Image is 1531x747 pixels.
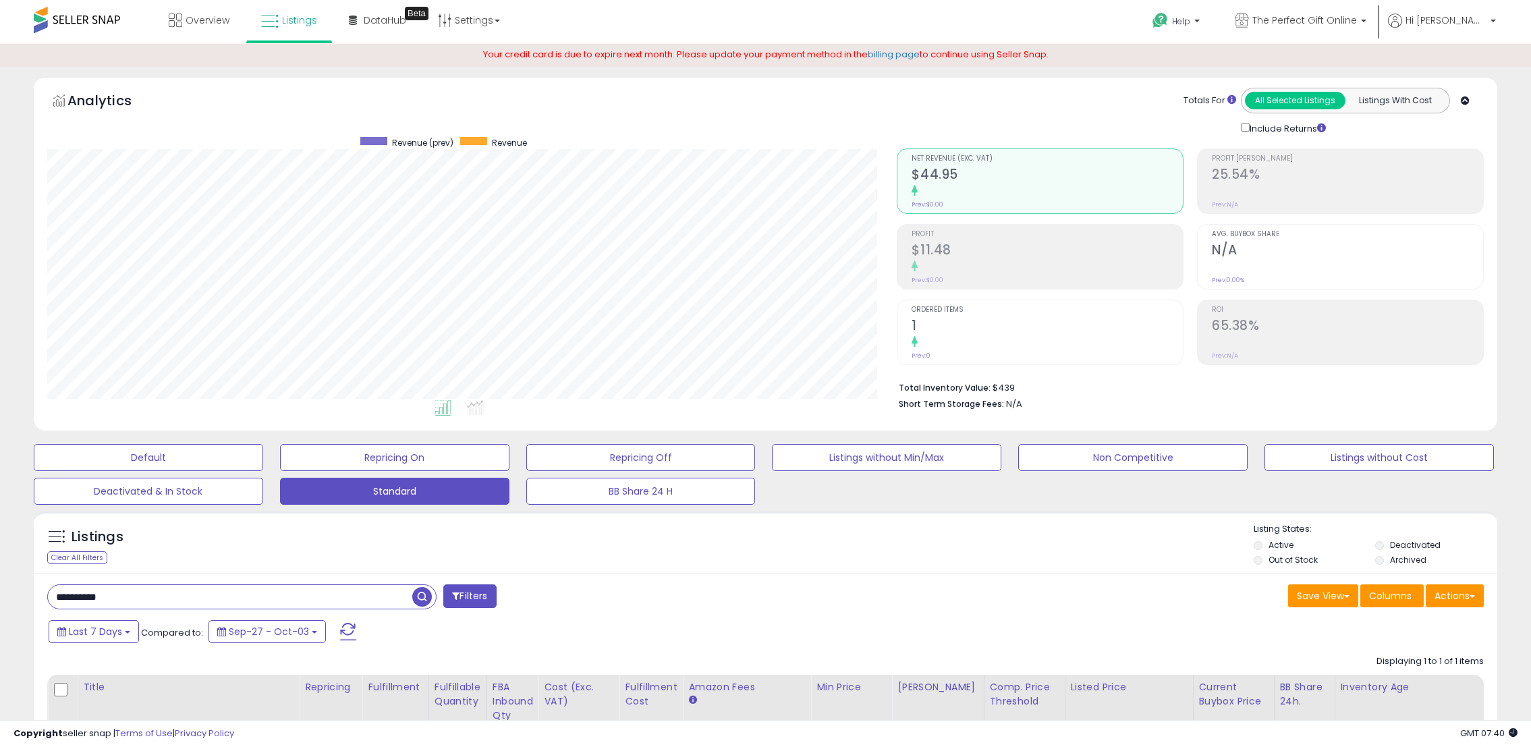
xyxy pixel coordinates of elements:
div: Cost (Exc. VAT) [544,680,613,709]
div: seller snap | | [13,727,234,740]
span: Revenue (prev) [392,137,453,148]
span: Revenue [492,137,527,148]
li: $439 [899,379,1474,395]
a: billing page [868,48,920,61]
button: Sep-27 - Oct-03 [208,620,326,643]
a: Privacy Policy [175,727,234,740]
button: Listings without Min/Max [772,444,1001,471]
span: DataHub [364,13,406,27]
label: Active [1269,539,1293,551]
div: Title [83,680,294,694]
button: BB Share 24 H [526,478,756,505]
button: Filters [443,584,496,608]
span: Overview [186,13,229,27]
label: Deactivated [1390,539,1441,551]
b: Short Term Storage Fees: [899,398,1004,410]
small: Prev: $0.00 [912,200,943,209]
div: Fulfillment Cost [625,680,677,709]
a: Hi [PERSON_NAME] [1388,13,1496,44]
label: Archived [1390,554,1426,565]
p: Listing States: [1254,523,1497,536]
span: ROI [1212,306,1483,314]
span: Avg. Buybox Share [1212,231,1483,238]
div: Inventory Age [1341,680,1496,694]
span: 2025-10-11 07:40 GMT [1460,727,1518,740]
span: N/A [1006,397,1022,410]
span: Profit [PERSON_NAME] [1212,155,1483,163]
span: Your credit card is due to expire next month. Please update your payment method in the to continu... [483,48,1049,61]
small: Amazon Fees. [688,694,696,707]
div: Totals For [1184,94,1236,107]
div: Amazon Fees [688,680,805,694]
button: Default [34,444,263,471]
span: Listings [282,13,317,27]
span: Help [1172,16,1190,27]
div: [PERSON_NAME] [897,680,978,694]
div: Listed Price [1071,680,1188,694]
span: Columns [1369,589,1412,603]
button: Deactivated & In Stock [34,478,263,505]
h2: N/A [1212,242,1483,260]
button: Save View [1288,584,1358,607]
div: Tooltip anchor [405,7,428,20]
button: Standard [280,478,509,505]
span: Profit [912,231,1183,238]
button: Repricing On [280,444,509,471]
span: Hi [PERSON_NAME] [1405,13,1486,27]
div: Repricing [305,680,356,694]
small: Prev: $0.00 [912,276,943,284]
h2: 1 [912,318,1183,336]
div: Displaying 1 to 1 of 1 items [1376,655,1484,668]
a: Help [1142,2,1213,44]
button: All Selected Listings [1245,92,1345,109]
div: Current Buybox Price [1199,680,1269,709]
b: Total Inventory Value: [899,382,991,393]
h2: $11.48 [912,242,1183,260]
div: FBA inbound Qty [493,680,533,723]
span: Sep-27 - Oct-03 [229,625,309,638]
button: Listings With Cost [1345,92,1445,109]
i: Get Help [1152,12,1169,29]
button: Non Competitive [1018,444,1248,471]
div: Comp. Price Threshold [990,680,1059,709]
button: Last 7 Days [49,620,139,643]
div: Include Returns [1231,120,1342,136]
div: BB Share 24h. [1280,680,1329,709]
small: Prev: N/A [1212,352,1238,360]
button: Repricing Off [526,444,756,471]
button: Columns [1360,584,1424,607]
h2: $44.95 [912,167,1183,185]
button: Listings without Cost [1264,444,1494,471]
h5: Listings [72,528,123,547]
div: Fulfillable Quantity [435,680,481,709]
strong: Copyright [13,727,63,740]
span: The Perfect Gift Online [1252,13,1357,27]
h2: 25.54% [1212,167,1483,185]
span: Ordered Items [912,306,1183,314]
a: Terms of Use [115,727,173,740]
label: Out of Stock [1269,554,1318,565]
div: Fulfillment [368,680,422,694]
span: Last 7 Days [69,625,122,638]
span: Net Revenue (Exc. VAT) [912,155,1183,163]
div: Clear All Filters [47,551,107,564]
h2: 65.38% [1212,318,1483,336]
button: Actions [1426,584,1484,607]
small: Prev: 0 [912,352,930,360]
div: Min Price [816,680,886,694]
small: Prev: 0.00% [1212,276,1244,284]
small: Prev: N/A [1212,200,1238,209]
h5: Analytics [67,91,158,113]
span: Compared to: [141,626,203,639]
